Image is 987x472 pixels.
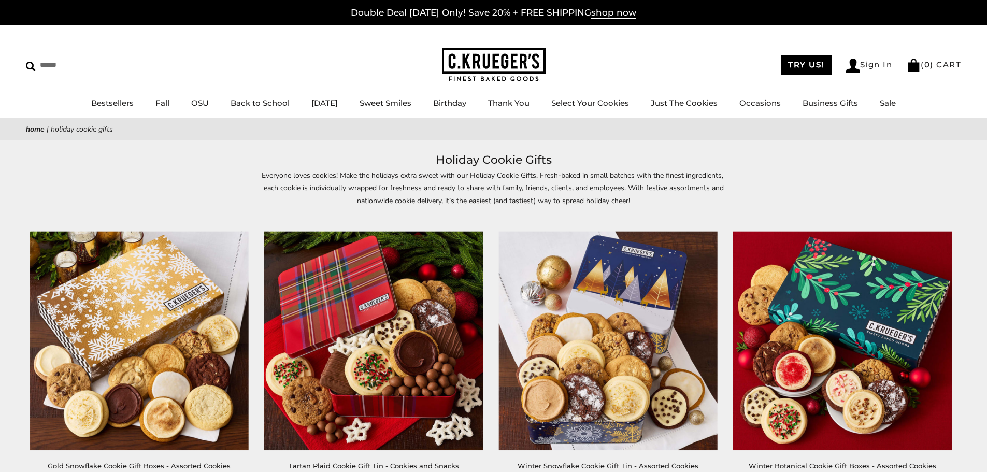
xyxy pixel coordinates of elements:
a: Tartan Plaid Cookie Gift Tin - Cookies and Snacks [289,462,459,470]
a: Back to School [231,98,290,108]
a: Winter Snowflake Cookie Gift Tin - Assorted Cookies [518,462,698,470]
nav: breadcrumbs [26,123,961,135]
a: Sign In [846,59,893,73]
p: Everyone loves cookies! Make the holidays extra sweet with our Holiday Cookie Gifts. Fresh-baked ... [255,169,732,221]
a: Select Your Cookies [551,98,629,108]
a: Thank You [488,98,530,108]
a: Sale [880,98,896,108]
a: Just The Cookies [651,98,718,108]
a: Sweet Smiles [360,98,411,108]
a: TRY US! [781,55,832,75]
a: Winter Botanical Cookie Gift Boxes - Assorted Cookies [749,462,936,470]
img: Account [846,59,860,73]
img: Gold Snowflake Cookie Gift Boxes - Assorted Cookies [30,231,249,450]
a: Double Deal [DATE] Only! Save 20% + FREE SHIPPINGshop now [351,7,636,19]
img: Search [26,62,36,71]
img: Bag [907,59,921,72]
img: Winter Botanical Cookie Gift Boxes - Assorted Cookies [733,231,952,450]
a: Bestsellers [91,98,134,108]
a: Fall [155,98,169,108]
a: (0) CART [907,60,961,69]
a: Business Gifts [803,98,858,108]
a: Birthday [433,98,466,108]
span: | [47,124,49,134]
img: Tartan Plaid Cookie Gift Tin - Cookies and Snacks [264,231,483,450]
span: shop now [591,7,636,19]
a: Occasions [739,98,781,108]
h1: Holiday Cookie Gifts [41,151,946,169]
a: [DATE] [311,98,338,108]
a: Gold Snowflake Cookie Gift Boxes - Assorted Cookies [48,462,231,470]
span: 0 [924,60,931,69]
a: Home [26,124,45,134]
img: Winter Snowflake Cookie Gift Tin - Assorted Cookies [499,231,718,450]
a: OSU [191,98,209,108]
span: Holiday Cookie Gifts [51,124,113,134]
img: C.KRUEGER'S [442,48,546,82]
input: Search [26,57,149,73]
